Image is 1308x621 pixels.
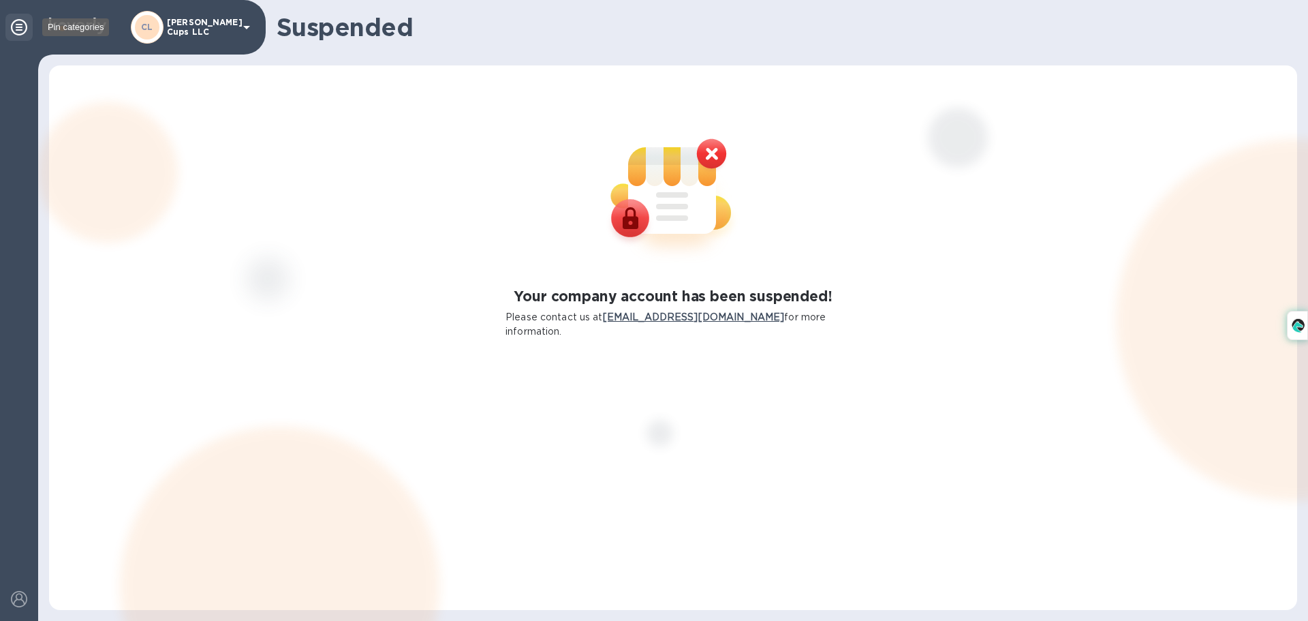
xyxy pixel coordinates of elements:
[49,18,106,34] img: Logo
[514,288,832,305] h2: Your company account has been suspended!
[505,310,841,339] p: Please contact us at for more information.
[603,312,785,322] a: [EMAIL_ADDRESS][DOMAIN_NAME]
[167,18,235,37] p: [PERSON_NAME] Cups LLC
[141,22,153,32] b: CL
[277,13,1286,42] h1: Suspended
